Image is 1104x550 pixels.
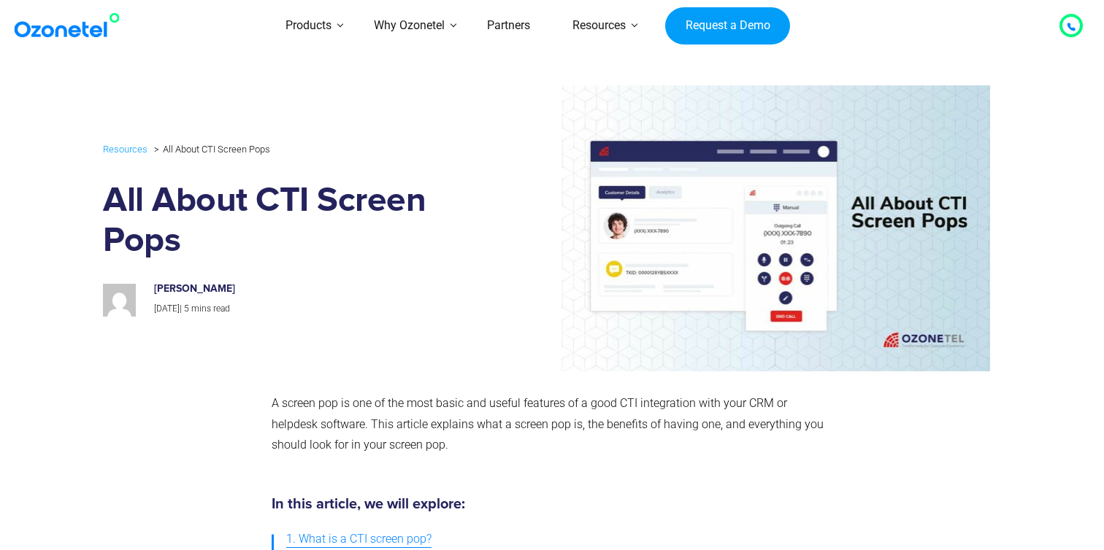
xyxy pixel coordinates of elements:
img: 4b37bf29a85883ff6b7148a8970fe41aab027afb6e69c8ab3d6dde174307cbd0 [103,284,136,317]
p: | [154,301,462,317]
span: [DATE] [154,303,180,314]
span: 5 [184,303,189,314]
h6: [PERSON_NAME] [154,283,462,295]
p: A screen pop is one of the most basic and useful features of a good CTI integration with your CRM... [272,393,826,456]
li: All About CTI Screen Pops [150,140,270,158]
span: 1. What is a CTI screen pop? [286,529,432,550]
h1: All About CTI Screen Pops [103,181,478,261]
span: mins read [191,303,230,314]
a: Request a Demo [665,7,790,45]
h5: In this article, we will explore: [272,497,826,511]
a: Resources [103,141,147,158]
